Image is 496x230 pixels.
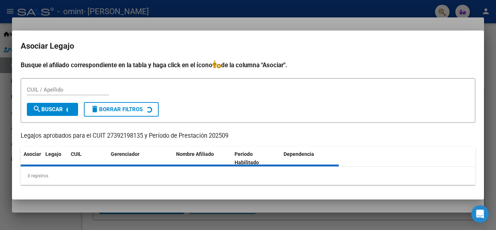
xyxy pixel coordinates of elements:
span: Periodo Habilitado [235,151,259,165]
datatable-header-cell: CUIL [68,146,108,170]
span: Gerenciador [111,151,139,157]
datatable-header-cell: Gerenciador [108,146,173,170]
mat-icon: search [33,105,41,113]
h4: Busque el afiliado correspondiente en la tabla y haga click en el ícono de la columna "Asociar". [21,60,475,70]
span: Legajo [45,151,61,157]
span: Dependencia [284,151,314,157]
div: Open Intercom Messenger [471,205,489,223]
datatable-header-cell: Legajo [42,146,68,170]
datatable-header-cell: Dependencia [281,146,339,170]
h2: Asociar Legajo [21,39,475,53]
span: Buscar [33,106,63,113]
datatable-header-cell: Periodo Habilitado [232,146,281,170]
datatable-header-cell: Asociar [21,146,42,170]
div: 0 registros [21,167,475,185]
button: Borrar Filtros [84,102,159,117]
button: Buscar [27,103,78,116]
mat-icon: delete [90,105,99,113]
span: Borrar Filtros [90,106,143,113]
span: CUIL [71,151,82,157]
span: Nombre Afiliado [176,151,214,157]
datatable-header-cell: Nombre Afiliado [173,146,232,170]
span: Asociar [24,151,41,157]
p: Legajos aprobados para el CUIT 27392198135 y Período de Prestación 202509 [21,132,475,141]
